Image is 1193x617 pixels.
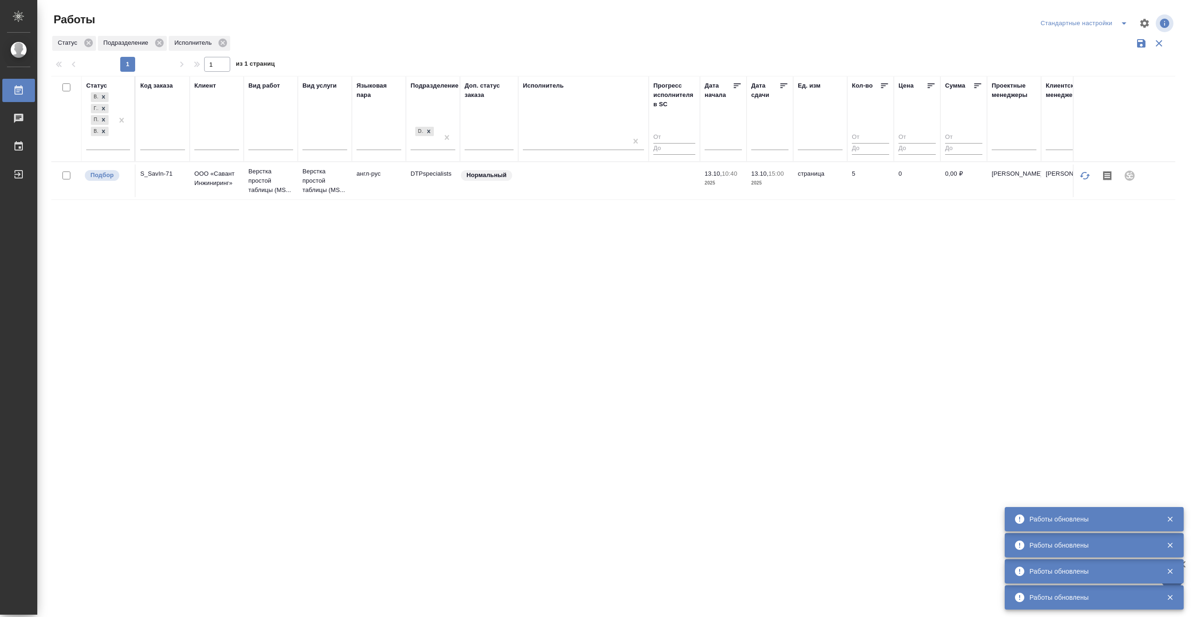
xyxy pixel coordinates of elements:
input: От [653,132,695,144]
div: Клиентские менеджеры [1046,81,1090,100]
span: Настроить таблицу [1133,12,1156,34]
td: 0,00 ₽ [940,165,987,197]
div: Цена [898,81,914,90]
input: До [653,143,695,155]
button: Закрыть [1160,593,1179,602]
p: 10:40 [722,170,737,177]
div: Код заказа [140,81,173,90]
p: 2025 [705,178,742,188]
div: В ожидании [91,92,98,102]
div: Языковая пара [357,81,401,100]
div: Статус [86,81,107,90]
div: Сумма [945,81,965,90]
div: Прогресс исполнителя в SC [653,81,695,109]
span: Работы [51,12,95,27]
p: Подразделение [103,38,151,48]
div: Исполнитель [523,81,564,90]
p: ООО «Савант Инжиниринг» [194,169,239,188]
div: Работы обновлены [1029,514,1152,524]
input: От [945,132,982,144]
p: Нормальный [466,171,507,180]
div: Статус [52,36,96,51]
button: Закрыть [1160,515,1179,523]
input: До [852,143,889,155]
div: Клиент [194,81,216,90]
p: 2025 [751,178,788,188]
input: До [945,143,982,155]
div: Кол-во [852,81,873,90]
div: Готов к работе [91,104,98,114]
div: split button [1038,16,1133,31]
p: Подбор [90,171,114,180]
td: DTPspecialists [406,165,460,197]
div: Исполнитель [169,36,230,51]
button: Сбросить фильтры [1150,34,1168,52]
div: Работы обновлены [1029,541,1152,550]
p: Статус [58,38,81,48]
div: Дата начала [705,81,733,100]
div: В ожидании, Готов к работе, Подбор, В работе [90,103,110,115]
button: Скопировать мини-бриф [1096,165,1118,187]
p: Исполнитель [174,38,215,48]
button: Закрыть [1160,541,1179,549]
div: Проект не привязан [1118,165,1141,187]
div: Ед. изм [798,81,821,90]
div: Работы обновлены [1029,567,1152,576]
button: Обновить [1074,165,1096,187]
td: 5 [847,165,894,197]
div: Вид работ [248,81,280,90]
td: англ-рус [352,165,406,197]
input: От [898,132,936,144]
button: Сохранить фильтры [1132,34,1150,52]
div: S_SavIn-71 [140,169,185,178]
div: Работы обновлены [1029,593,1152,602]
p: 13.10, [705,170,722,177]
span: Посмотреть информацию [1156,14,1175,32]
p: 13.10, [751,170,768,177]
td: [PERSON_NAME] [987,165,1041,197]
div: Дата сдачи [751,81,779,100]
td: [PERSON_NAME] [1041,165,1095,197]
p: 15:00 [768,170,784,177]
div: В ожидании, Готов к работе, Подбор, В работе [90,91,110,103]
div: Доп. статус заказа [465,81,514,100]
button: Закрыть [1160,567,1179,576]
input: От [852,132,889,144]
div: В ожидании, Готов к работе, Подбор, В работе [90,114,110,126]
div: Подразделение [98,36,167,51]
div: Подразделение [411,81,459,90]
div: Проектные менеджеры [992,81,1036,100]
div: DTPspecialists [415,127,424,137]
input: До [898,143,936,155]
div: DTPspecialists [414,126,435,137]
div: В ожидании, Готов к работе, Подбор, В работе [90,126,110,137]
div: Подбор [91,115,98,125]
span: из 1 страниц [236,58,275,72]
td: 0 [894,165,940,197]
p: Верстка простой таблицы (MS... [302,167,347,195]
td: страница [793,165,847,197]
div: В работе [91,127,98,137]
div: Вид услуги [302,81,337,90]
p: Верстка простой таблицы (MS... [248,167,293,195]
